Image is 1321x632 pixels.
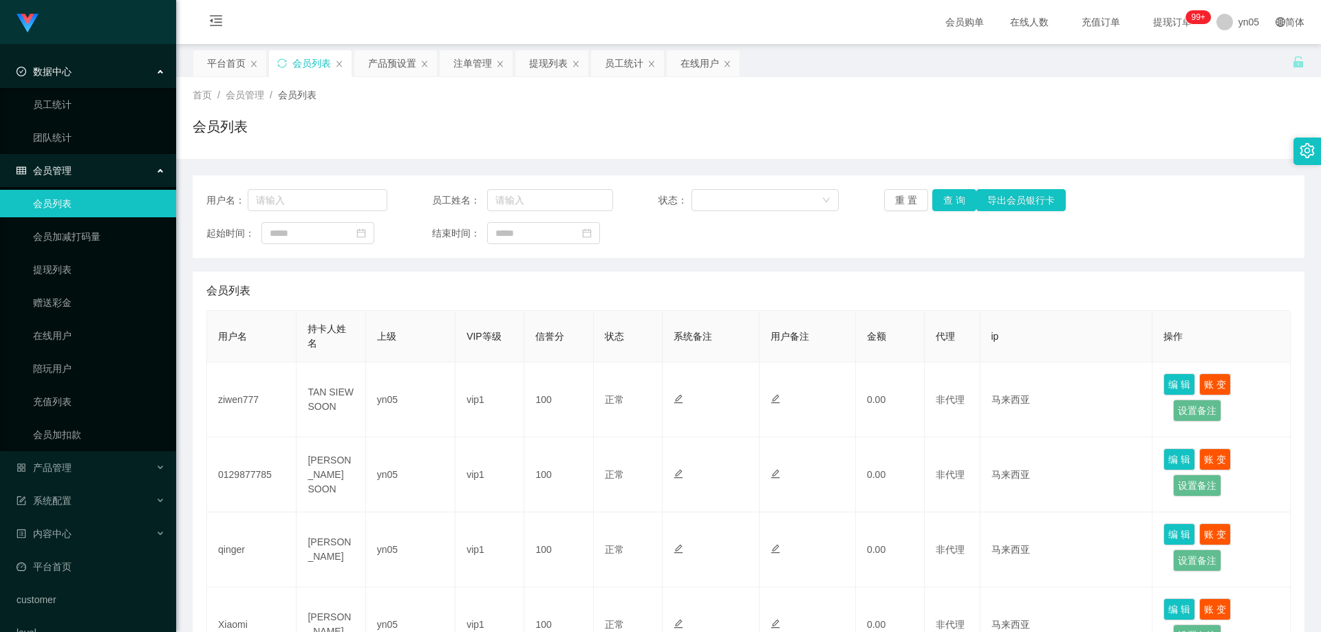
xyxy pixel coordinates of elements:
[17,529,26,538] i: 图标: profile
[1292,56,1304,68] i: 图标: unlock
[277,58,287,68] i: 图标: sync
[193,1,239,45] i: 图标: menu-fold
[207,512,297,587] td: qinger
[572,60,580,68] i: 图标: close
[366,437,455,512] td: yn05
[17,463,26,472] i: 图标: appstore-o
[674,469,683,479] i: 图标: edit
[455,362,524,437] td: vip1
[206,226,261,241] span: 起始时间：
[466,331,502,342] span: VIP等级
[1163,448,1195,470] button: 编 辑
[206,193,248,208] span: 用户名：
[420,60,429,68] i: 图标: close
[206,283,250,299] span: 会员列表
[250,60,258,68] i: 图标: close
[674,394,683,404] i: 图标: edit
[33,190,165,217] a: 会员列表
[1185,10,1210,24] sup: 322
[496,60,504,68] i: 图标: close
[1199,523,1231,545] button: 账 变
[936,469,965,480] span: 非代理
[1199,598,1231,620] button: 账 变
[582,228,592,238] i: 图标: calendar
[217,89,220,100] span: /
[297,512,365,587] td: [PERSON_NAME]
[193,89,212,100] span: 首页
[17,14,39,33] img: logo.9652507e.png
[936,394,965,405] span: 非代理
[17,495,72,506] span: 系统配置
[207,437,297,512] td: 0129877785
[535,331,564,342] span: 信誉分
[455,437,524,512] td: vip1
[529,50,568,76] div: 提现列表
[17,528,72,539] span: 内容中心
[856,512,925,587] td: 0.00
[980,512,1153,587] td: 马来西亚
[218,331,247,342] span: 用户名
[647,60,656,68] i: 图标: close
[1163,598,1195,620] button: 编 辑
[524,362,593,437] td: 100
[33,388,165,415] a: 充值列表
[1199,448,1231,470] button: 账 变
[980,437,1153,512] td: 马来西亚
[1075,17,1127,27] span: 充值订单
[884,189,928,211] button: 重 置
[1276,17,1285,27] i: 图标: global
[980,362,1153,437] td: 马来西亚
[368,50,416,76] div: 产品预设置
[297,362,365,437] td: TAN SIEW SOON
[771,469,780,479] i: 图标: edit
[17,462,72,473] span: 产品管理
[605,394,624,405] span: 正常
[771,331,809,342] span: 用户备注
[33,124,165,151] a: 团队统计
[674,544,683,554] i: 图标: edit
[33,256,165,283] a: 提现列表
[17,586,165,613] a: customer
[1003,17,1055,27] span: 在线人数
[1163,523,1195,545] button: 编 辑
[524,437,593,512] td: 100
[33,421,165,448] a: 会员加扣款
[17,165,72,176] span: 会员管理
[605,469,624,480] span: 正常
[524,512,593,587] td: 100
[335,60,343,68] i: 图标: close
[17,166,26,175] i: 图标: table
[33,223,165,250] a: 会员加减打码量
[455,512,524,587] td: vip1
[1199,373,1231,395] button: 账 变
[856,362,925,437] td: 0.00
[270,89,272,100] span: /
[292,50,331,76] div: 会员列表
[33,322,165,349] a: 在线用户
[17,67,26,76] i: 图标: check-circle-o
[33,289,165,316] a: 赠送彩金
[1163,331,1183,342] span: 操作
[207,362,297,437] td: ziwen777
[366,512,455,587] td: yn05
[822,196,830,206] i: 图标: down
[278,89,316,100] span: 会员列表
[207,50,246,76] div: 平台首页
[308,323,346,349] span: 持卡人姓名
[1146,17,1199,27] span: 提现订单
[991,331,999,342] span: ip
[936,619,965,630] span: 非代理
[33,355,165,382] a: 陪玩用户
[453,50,492,76] div: 注单管理
[17,66,72,77] span: 数据中心
[605,544,624,555] span: 正常
[771,544,780,554] i: 图标: edit
[33,91,165,118] a: 员工统计
[193,116,248,137] h1: 会员列表
[487,189,613,211] input: 请输入
[226,89,264,100] span: 会员管理
[1300,143,1315,158] i: 图标: setting
[605,331,624,342] span: 状态
[17,553,165,580] a: 图标: dashboard平台首页
[1173,400,1221,422] button: 设置备注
